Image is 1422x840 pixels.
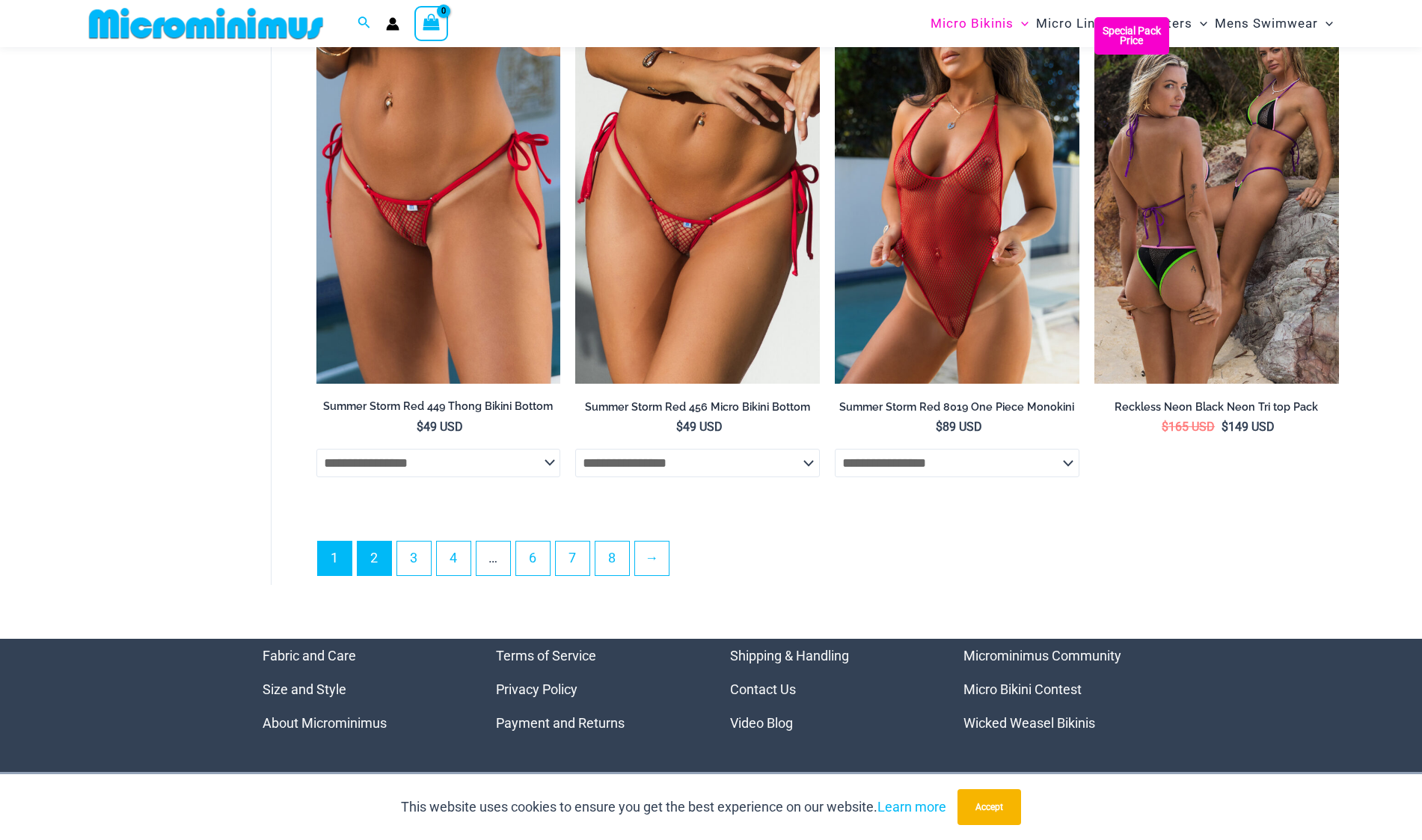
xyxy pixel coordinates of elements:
[1318,4,1333,43] span: Menu Toggle
[835,17,1079,384] img: Summer Storm Red 8019 One Piece 04
[397,542,431,575] a: Page 3
[730,715,793,731] a: Video Blog
[635,542,669,575] a: →
[263,639,459,740] nav: Menu
[877,799,946,815] a: Learn more
[1222,420,1228,434] span: $
[263,648,356,663] a: Fabric and Care
[575,400,820,420] a: Summer Storm Red 456 Micro Bikini Bottom
[263,681,346,697] a: Size and Style
[931,4,1014,43] span: Micro Bikinis
[476,542,510,575] span: …
[437,542,471,575] a: Page 4
[1222,420,1275,434] bdi: 149 USD
[575,17,820,384] img: Summer Storm Red 456 Micro 02
[1094,400,1339,420] a: Reckless Neon Black Neon Tri top Pack
[263,639,459,740] aside: Footer Widget 1
[1150,4,1192,43] span: Outers
[358,14,371,33] a: Search icon link
[676,420,723,434] bdi: 49 USD
[1162,420,1168,434] span: $
[496,639,693,740] aside: Footer Widget 2
[1162,420,1215,434] bdi: 165 USD
[676,420,683,434] span: $
[730,639,927,740] nav: Menu
[358,542,391,575] a: Page 2
[575,400,820,414] h2: Summer Storm Red 456 Micro Bikini Bottom
[1192,4,1207,43] span: Menu Toggle
[1146,4,1211,43] a: OutersMenu ToggleMenu Toggle
[963,639,1160,740] nav: Menu
[556,542,589,575] a: Page 7
[1036,4,1127,43] span: Micro Lingerie
[1094,400,1339,414] h2: Reckless Neon Black Neon Tri top Pack
[1211,4,1337,43] a: Mens SwimwearMenu ToggleMenu Toggle
[595,542,629,575] a: Page 8
[1215,4,1318,43] span: Mens Swimwear
[1127,4,1142,43] span: Menu Toggle
[927,4,1032,43] a: Micro BikinisMenu ToggleMenu Toggle
[316,399,561,419] a: Summer Storm Red 449 Thong Bikini Bottom
[83,7,329,40] img: MM SHOP LOGO FLAT
[1094,26,1169,46] b: Special Pack Price
[835,400,1079,420] a: Summer Storm Red 8019 One Piece Monokini
[1094,17,1339,384] a: Tri Top Pack Bottoms BBottoms B
[414,6,449,40] a: View Shopping Cart, empty
[936,420,943,434] span: $
[1032,4,1146,43] a: Micro LingerieMenu ToggleMenu Toggle
[316,17,561,384] a: Summer Storm Red 449 Thong 01Summer Storm Red 449 Thong 03Summer Storm Red 449 Thong 03
[1094,17,1339,384] img: Tri Top Pack
[316,541,1339,584] nav: Product Pagination
[496,648,596,663] a: Terms of Service
[316,17,561,384] img: Summer Storm Red 449 Thong 01
[417,420,463,434] bdi: 49 USD
[496,715,625,731] a: Payment and Returns
[401,796,946,818] p: This website uses cookies to ensure you get the best experience on our website.
[386,17,399,31] a: Account icon link
[730,639,927,740] aside: Footer Widget 3
[496,639,693,740] nav: Menu
[263,715,387,731] a: About Microminimus
[496,681,577,697] a: Privacy Policy
[963,648,1121,663] a: Microminimus Community
[835,17,1079,384] a: Summer Storm Red 8019 One Piece 04Summer Storm Red 8019 One Piece 03Summer Storm Red 8019 One Pie...
[316,399,561,414] h2: Summer Storm Red 449 Thong Bikini Bottom
[318,542,352,575] span: Page 1
[925,2,1340,45] nav: Site Navigation
[575,17,820,384] a: Summer Storm Red 456 Micro 02Summer Storm Red 456 Micro 03Summer Storm Red 456 Micro 03
[963,639,1160,740] aside: Footer Widget 4
[963,715,1095,731] a: Wicked Weasel Bikinis
[417,420,423,434] span: $
[936,420,982,434] bdi: 89 USD
[957,789,1021,825] button: Accept
[963,681,1082,697] a: Micro Bikini Contest
[1014,4,1029,43] span: Menu Toggle
[730,681,796,697] a: Contact Us
[516,542,550,575] a: Page 6
[835,400,1079,414] h2: Summer Storm Red 8019 One Piece Monokini
[730,648,849,663] a: Shipping & Handling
